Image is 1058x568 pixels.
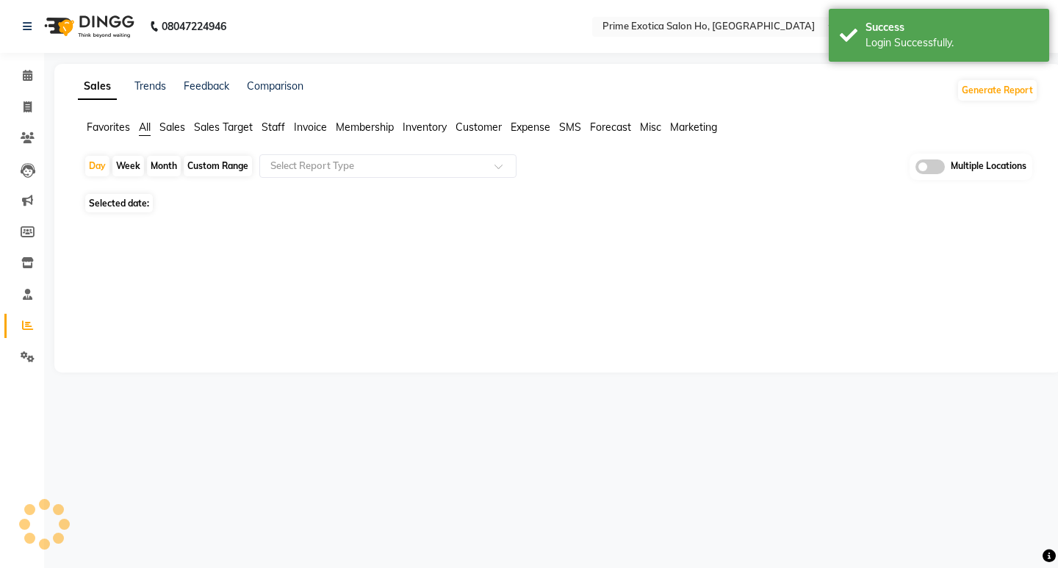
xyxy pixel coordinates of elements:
[590,121,631,134] span: Forecast
[403,121,447,134] span: Inventory
[85,194,153,212] span: Selected date:
[139,121,151,134] span: All
[147,156,181,176] div: Month
[866,35,1038,51] div: Login Successfully.
[262,121,285,134] span: Staff
[511,121,550,134] span: Expense
[866,20,1038,35] div: Success
[559,121,581,134] span: SMS
[640,121,661,134] span: Misc
[184,156,252,176] div: Custom Range
[85,156,109,176] div: Day
[162,6,226,47] b: 08047224946
[134,79,166,93] a: Trends
[951,159,1026,174] span: Multiple Locations
[294,121,327,134] span: Invoice
[456,121,502,134] span: Customer
[336,121,394,134] span: Membership
[247,79,303,93] a: Comparison
[958,80,1037,101] button: Generate Report
[194,121,253,134] span: Sales Target
[78,73,117,100] a: Sales
[37,6,138,47] img: logo
[670,121,717,134] span: Marketing
[87,121,130,134] span: Favorites
[159,121,185,134] span: Sales
[112,156,144,176] div: Week
[184,79,229,93] a: Feedback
